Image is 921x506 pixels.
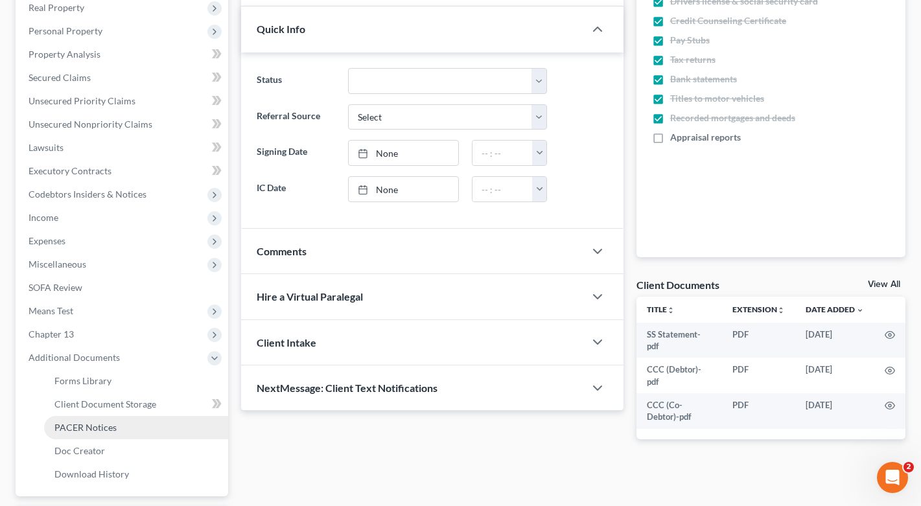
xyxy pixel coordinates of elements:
[349,177,458,201] a: None
[29,305,73,316] span: Means Test
[670,73,737,86] span: Bank statements
[18,89,228,113] a: Unsecured Priority Claims
[722,323,795,358] td: PDF
[777,306,785,314] i: unfold_more
[722,393,795,429] td: PDF
[29,212,58,223] span: Income
[54,468,129,479] span: Download History
[29,165,111,176] span: Executory Contracts
[670,131,741,144] span: Appraisal reports
[250,176,341,202] label: IC Date
[29,189,146,200] span: Codebtors Insiders & Notices
[18,43,228,66] a: Property Analysis
[795,323,874,358] td: [DATE]
[257,336,316,349] span: Client Intake
[44,393,228,416] a: Client Document Storage
[54,445,105,456] span: Doc Creator
[636,393,722,429] td: CCC (Co-Debtor)-pdf
[647,305,675,314] a: Titleunfold_more
[257,245,307,257] span: Comments
[44,439,228,463] a: Doc Creator
[29,259,86,270] span: Miscellaneous
[257,290,363,303] span: Hire a Virtual Paralegal
[29,2,84,13] span: Real Property
[29,72,91,83] span: Secured Claims
[29,95,135,106] span: Unsecured Priority Claims
[472,177,533,201] input: -- : --
[29,328,74,339] span: Chapter 13
[257,382,437,394] span: NextMessage: Client Text Notifications
[29,25,102,36] span: Personal Property
[636,278,719,292] div: Client Documents
[18,113,228,136] a: Unsecured Nonpriority Claims
[670,53,716,66] span: Tax returns
[349,141,458,165] a: None
[667,306,675,314] i: unfold_more
[636,323,722,358] td: SS Statement-pdf
[795,358,874,393] td: [DATE]
[670,14,786,27] span: Credit Counseling Certificate
[795,393,874,429] td: [DATE]
[18,276,228,299] a: SOFA Review
[472,141,533,165] input: -- : --
[250,68,341,94] label: Status
[636,358,722,393] td: CCC (Debtor)-pdf
[29,119,152,130] span: Unsecured Nonpriority Claims
[670,34,710,47] span: Pay Stubs
[54,398,156,409] span: Client Document Storage
[44,369,228,393] a: Forms Library
[29,49,100,60] span: Property Analysis
[29,142,64,153] span: Lawsuits
[868,280,900,289] a: View All
[250,140,341,166] label: Signing Date
[670,111,795,124] span: Recorded mortgages and deeds
[877,462,908,493] iframe: Intercom live chat
[54,422,117,433] span: PACER Notices
[29,282,82,293] span: SOFA Review
[806,305,864,314] a: Date Added expand_more
[904,462,914,472] span: 2
[29,235,65,246] span: Expenses
[257,23,305,35] span: Quick Info
[250,104,341,130] label: Referral Source
[722,358,795,393] td: PDF
[44,416,228,439] a: PACER Notices
[54,375,111,386] span: Forms Library
[44,463,228,486] a: Download History
[29,352,120,363] span: Additional Documents
[732,305,785,314] a: Extensionunfold_more
[18,159,228,183] a: Executory Contracts
[856,306,864,314] i: expand_more
[18,136,228,159] a: Lawsuits
[18,66,228,89] a: Secured Claims
[670,92,764,105] span: Titles to motor vehicles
